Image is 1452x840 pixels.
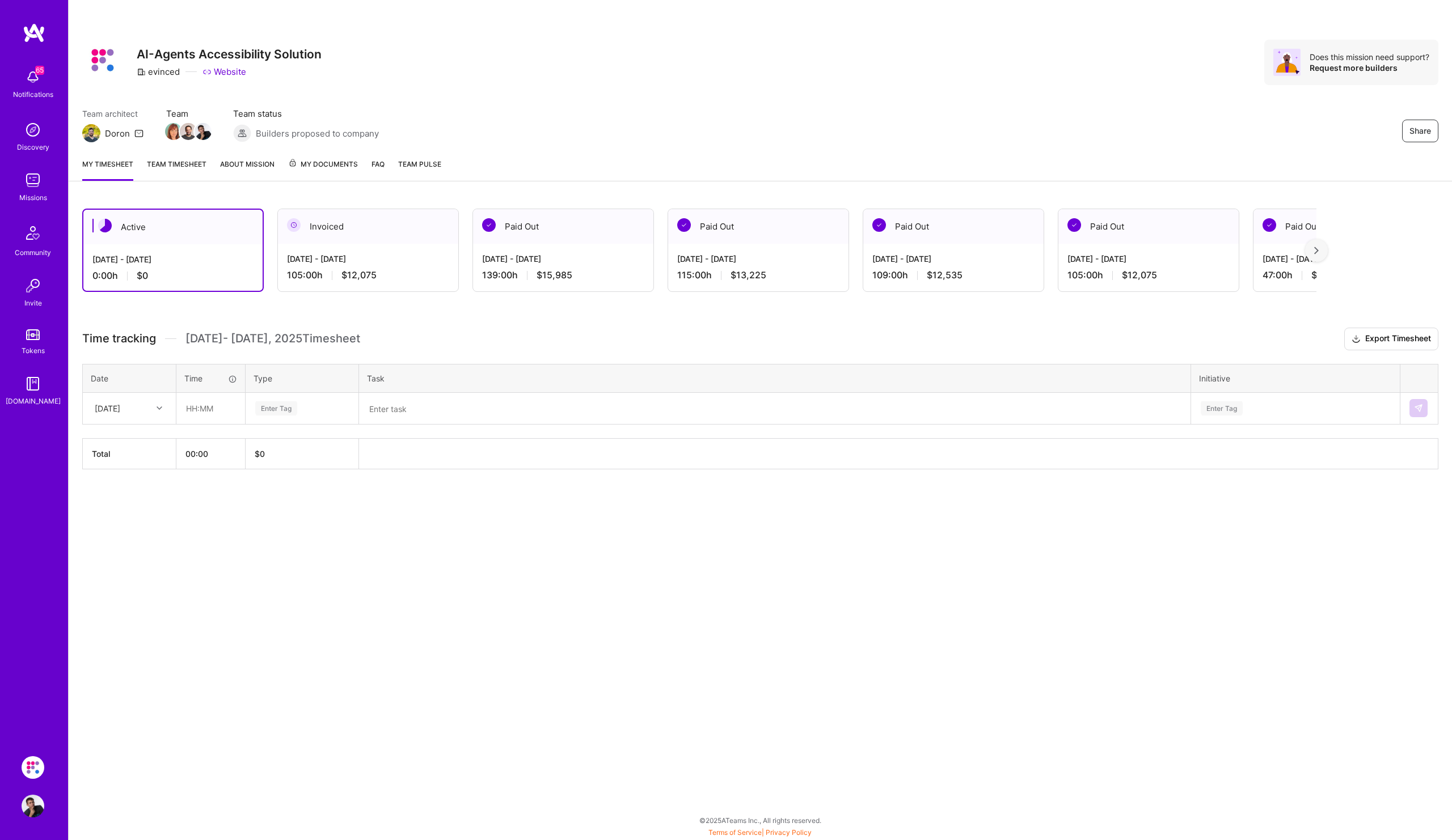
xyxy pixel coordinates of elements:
[255,400,297,417] div: Enter Tag
[1067,253,1230,265] div: [DATE] - [DATE]
[473,209,653,244] div: Paid Out
[278,209,458,244] div: Invoiced
[863,209,1044,244] div: Paid Out
[1263,253,1425,265] div: [DATE] - [DATE]
[147,158,206,181] a: Team timesheet
[92,270,254,282] div: 0:00 h
[1310,62,1429,73] div: Request more builders
[22,274,44,297] img: Invite
[256,128,379,139] span: Builders proposed to company
[15,247,51,258] div: Community
[872,269,1035,281] div: 109:00 h
[98,219,112,232] img: Active
[105,128,130,139] div: Doron
[83,438,176,469] th: Total
[68,806,1452,834] div: © 2025 ATeams Inc., All rights reserved.
[398,158,441,181] a: Team Pulse
[255,449,265,459] span: $ 0
[766,828,812,837] a: Privacy Policy
[1402,120,1438,142] button: Share
[83,364,176,392] th: Date
[22,118,44,141] img: discovery
[22,795,44,817] img: User Avatar
[1253,209,1434,244] div: Paid Out
[1409,125,1431,137] span: Share
[22,372,44,395] img: guide book
[1311,269,1343,281] span: $5,405
[137,47,322,61] h3: AI-Agents Accessibility Solution
[82,124,100,142] img: Team Architect
[246,364,359,392] th: Type
[19,756,47,779] a: Evinced: AI-Agents Accessibility Solution
[184,372,237,384] div: Time
[287,269,449,281] div: 105:00 h
[22,66,44,88] img: bell
[137,66,180,78] div: evinced
[1201,400,1243,417] div: Enter Tag
[731,269,766,281] span: $13,225
[1352,333,1361,345] i: icon Download
[1122,269,1157,281] span: $12,075
[134,129,143,138] i: icon Mail
[166,122,181,141] a: Team Member Avatar
[677,269,839,281] div: 115:00 h
[668,209,849,244] div: Paid Out
[137,67,146,77] i: icon CompanyGray
[1263,269,1425,281] div: 47:00 h
[82,108,143,120] span: Team architect
[195,123,212,140] img: Team Member Avatar
[398,160,441,168] span: Team Pulse
[341,269,377,281] span: $12,075
[22,756,44,779] img: Evinced: AI-Agents Accessibility Solution
[137,270,148,282] span: $0
[19,795,47,817] a: User Avatar
[83,210,263,244] div: Active
[82,158,133,181] a: My timesheet
[177,393,244,423] input: HH:MM
[82,40,123,80] img: Company Logo
[288,158,358,171] span: My Documents
[6,395,61,407] div: [DOMAIN_NAME]
[220,158,275,181] a: About Mission
[82,332,156,346] span: Time tracking
[185,332,360,346] span: [DATE] - [DATE] , 2025 Timesheet
[482,218,496,232] img: Paid Out
[872,253,1035,265] div: [DATE] - [DATE]
[176,438,246,469] th: 00:00
[537,269,572,281] span: $15,985
[1263,218,1276,232] img: Paid Out
[288,158,358,181] a: My Documents
[17,141,49,153] div: Discovery
[26,329,40,340] img: tokens
[24,297,42,309] div: Invite
[95,402,120,414] div: [DATE]
[22,169,44,192] img: teamwork
[359,364,1191,392] th: Task
[23,23,45,43] img: logo
[708,828,762,837] a: Terms of Service
[287,253,449,265] div: [DATE] - [DATE]
[196,122,210,141] a: Team Member Avatar
[1199,372,1392,384] div: Initiative
[872,218,886,232] img: Paid Out
[233,108,379,120] span: Team status
[19,192,47,203] div: Missions
[287,218,301,232] img: Invoiced
[180,123,197,140] img: Team Member Avatar
[181,122,196,141] a: Team Member Avatar
[708,828,812,837] span: |
[1310,52,1429,62] div: Does this mission need support?
[677,218,691,232] img: Paid Out
[92,253,254,265] div: [DATE] - [DATE]
[1314,247,1319,254] img: right
[202,66,246,78] a: Website
[13,88,53,100] div: Notifications
[1067,218,1081,232] img: Paid Out
[233,124,251,142] img: Builders proposed to company
[482,253,644,265] div: [DATE] - [DATE]
[1273,49,1301,76] img: Avatar
[166,108,210,120] span: Team
[927,269,963,281] span: $12,535
[372,158,385,181] a: FAQ
[1344,328,1438,350] button: Export Timesheet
